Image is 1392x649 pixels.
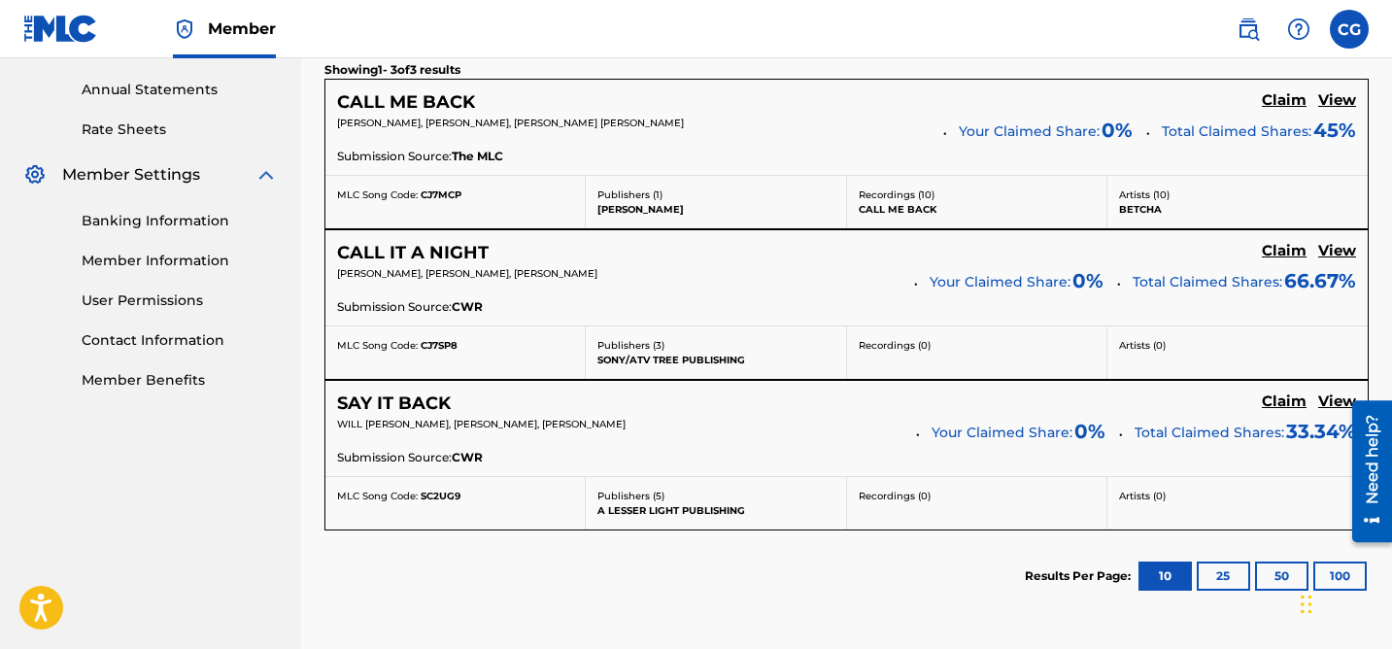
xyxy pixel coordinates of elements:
span: CJ7SP8 [421,339,458,352]
p: [PERSON_NAME] [597,202,833,217]
p: Results Per Page: [1025,567,1136,585]
p: Showing 1 - 3 of 3 results [324,61,460,79]
a: Annual Statements [82,80,278,100]
span: WILL [PERSON_NAME], [PERSON_NAME], [PERSON_NAME] [337,418,626,430]
button: 10 [1138,562,1192,591]
img: expand [255,163,278,187]
span: CWR [452,298,483,316]
h5: View [1318,242,1356,260]
a: Public Search [1229,10,1268,49]
p: CALL ME BACK [859,202,1095,217]
p: Publishers ( 5 ) [597,489,833,503]
a: View [1318,91,1356,113]
a: Member Information [82,251,278,271]
img: MLC Logo [23,15,98,43]
img: search [1237,17,1260,41]
span: 0 % [1074,417,1105,446]
div: User Menu [1330,10,1369,49]
p: A LESSER LIGHT PUBLISHING [597,503,833,518]
h5: CALL ME BACK [337,91,475,114]
img: Top Rightsholder [173,17,196,41]
img: Member Settings [23,163,47,187]
p: Publishers ( 1 ) [597,188,833,202]
span: 0 % [1102,116,1133,145]
span: Your Claimed Share: [959,121,1100,142]
span: CJ7MCP [421,188,461,201]
span: Total Claimed Shares: [1162,122,1311,140]
span: [PERSON_NAME], [PERSON_NAME], [PERSON_NAME] [337,267,597,280]
span: Submission Source: [337,148,452,165]
span: The MLC [452,148,503,165]
span: Submission Source: [337,449,452,466]
h5: View [1318,393,1356,411]
button: 25 [1197,562,1250,591]
span: Member Settings [62,163,200,187]
span: Submission Source: [337,298,452,316]
p: SONY/ATV TREE PUBLISHING [597,353,833,367]
h5: SAY IT BACK [337,393,451,415]
p: Artists ( 0 ) [1119,338,1356,353]
span: MLC Song Code: [337,188,418,201]
span: MLC Song Code: [337,490,418,502]
span: Member [208,17,276,40]
p: Publishers ( 3 ) [597,338,833,353]
span: 0 % [1072,266,1103,295]
h5: Claim [1262,393,1307,411]
a: Banking Information [82,211,278,231]
p: Artists ( 10 ) [1119,188,1356,202]
span: 45 % [1313,116,1356,145]
iframe: Chat Widget [1295,556,1392,649]
a: User Permissions [82,290,278,311]
span: Your Claimed Share: [930,272,1070,292]
a: Contact Information [82,330,278,351]
p: Artists ( 0 ) [1119,489,1356,503]
a: View [1318,242,1356,263]
img: help [1287,17,1310,41]
h5: View [1318,91,1356,110]
span: 66.67 % [1284,266,1356,295]
span: CWR [452,449,483,466]
p: Recordings ( 10 ) [859,188,1095,202]
p: Recordings ( 0 ) [859,489,1095,503]
div: Help [1279,10,1318,49]
a: Member Benefits [82,370,278,391]
span: Total Claimed Shares: [1133,273,1282,290]
span: SC2UG9 [421,490,460,502]
span: 33.34 % [1286,417,1356,446]
span: Total Claimed Shares: [1135,424,1284,441]
h5: Claim [1262,91,1307,110]
span: [PERSON_NAME], [PERSON_NAME], [PERSON_NAME] [PERSON_NAME] [337,117,684,129]
span: Your Claimed Share: [932,423,1072,443]
a: View [1318,393,1356,414]
h5: Claim [1262,242,1307,260]
iframe: Resource Center [1338,393,1392,550]
p: Recordings ( 0 ) [859,338,1095,353]
button: 50 [1255,562,1308,591]
p: BETCHA [1119,202,1356,217]
div: Drag [1301,575,1312,633]
span: MLC Song Code: [337,339,418,352]
h5: CALL IT A NIGHT [337,242,489,264]
a: Rate Sheets [82,120,278,140]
